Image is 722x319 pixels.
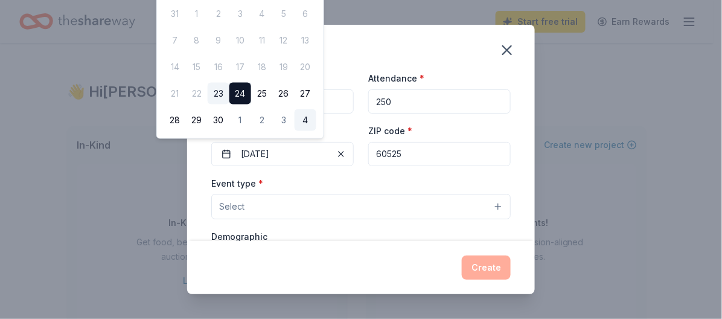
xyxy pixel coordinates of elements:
[208,83,229,105] button: 23
[211,231,267,243] label: Demographic
[229,83,251,105] button: 24
[368,89,511,114] input: 20
[251,109,273,131] button: 2
[273,109,295,131] button: 3
[295,83,316,105] button: 27
[208,109,229,131] button: 30
[368,72,424,85] label: Attendance
[368,142,511,166] input: 12345 (U.S. only)
[211,178,263,190] label: Event type
[368,125,412,137] label: ZIP code
[219,199,244,214] span: Select
[211,194,511,219] button: Select
[164,109,186,131] button: 28
[273,83,295,105] button: 26
[251,83,273,105] button: 25
[229,109,251,131] button: 1
[211,142,354,166] button: [DATE]
[295,109,316,131] button: 4
[186,109,208,131] button: 29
